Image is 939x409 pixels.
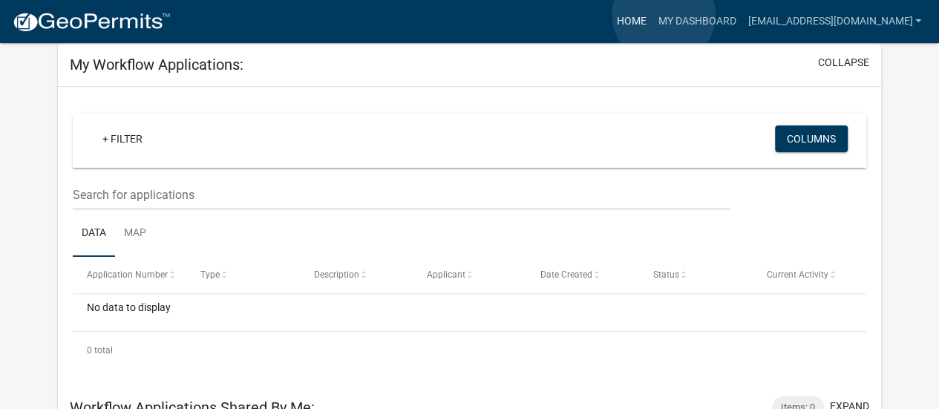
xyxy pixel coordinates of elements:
[753,257,866,292] datatable-header-cell: Current Activity
[742,7,927,36] a: [EMAIL_ADDRESS][DOMAIN_NAME]
[115,210,155,258] a: Map
[427,269,465,280] span: Applicant
[73,180,730,210] input: Search for applications
[526,257,640,292] datatable-header-cell: Date Created
[91,125,154,152] a: + Filter
[540,269,592,280] span: Date Created
[775,125,848,152] button: Columns
[73,210,115,258] a: Data
[610,7,652,36] a: Home
[652,7,742,36] a: My Dashboard
[73,332,866,369] div: 0 total
[186,257,300,292] datatable-header-cell: Type
[767,269,828,280] span: Current Activity
[70,56,243,73] h5: My Workflow Applications:
[73,257,186,292] datatable-header-cell: Application Number
[200,269,220,280] span: Type
[314,269,359,280] span: Description
[818,55,869,71] button: collapse
[413,257,526,292] datatable-header-cell: Applicant
[299,257,413,292] datatable-header-cell: Description
[73,294,866,331] div: No data to display
[639,257,753,292] datatable-header-cell: Status
[58,87,881,384] div: collapse
[653,269,679,280] span: Status
[87,269,168,280] span: Application Number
